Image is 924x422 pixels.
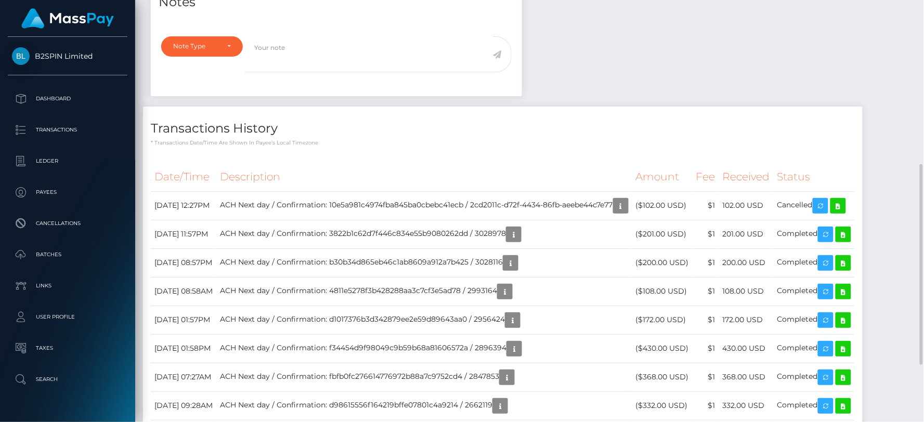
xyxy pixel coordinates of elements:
td: $1 [693,248,719,277]
td: [DATE] 08:57PM [151,248,216,277]
td: Completed [774,306,855,334]
td: $1 [693,306,719,334]
th: Amount [632,163,693,191]
p: Links [12,278,123,294]
td: [DATE] 12:27PM [151,191,216,220]
p: Search [12,372,123,387]
td: ACH Next day / Confirmation: f34454d9f98049c9b59b68a81606572a / 2896394 [216,334,632,363]
p: Transactions [12,122,123,138]
td: Completed [774,248,855,277]
img: MassPay Logo [21,8,114,29]
td: $1 [693,191,719,220]
td: 200.00 USD [719,248,774,277]
td: 102.00 USD [719,191,774,220]
td: Completed [774,334,855,363]
p: Taxes [12,340,123,356]
p: * Transactions date/time are shown in payee's local timezone [151,139,855,147]
td: ACH Next day / Confirmation: 3822b1c62d7f446c834e55b9080262dd / 3028978 [216,220,632,248]
td: 332.00 USD [719,391,774,420]
a: Transactions [8,117,127,143]
td: ($108.00 USD) [632,277,693,306]
td: [DATE] 08:58AM [151,277,216,306]
td: ($430.00 USD) [632,334,693,363]
td: $1 [693,220,719,248]
td: [DATE] 01:58PM [151,334,216,363]
td: 368.00 USD [719,363,774,391]
button: Note Type [161,36,243,56]
td: $1 [693,277,719,306]
td: Cancelled [774,191,855,220]
p: Ledger [12,153,123,169]
td: $1 [693,334,719,363]
td: [DATE] 01:57PM [151,306,216,334]
td: ($368.00 USD) [632,363,693,391]
td: ACH Next day / Confirmation: d98615556f164219bffe07801c4a9214 / 2662119 [216,391,632,420]
a: Ledger [8,148,127,174]
td: [DATE] 09:28AM [151,391,216,420]
div: Note Type [173,42,219,50]
th: Date/Time [151,163,216,191]
th: Received [719,163,774,191]
span: B2SPIN Limited [8,51,127,61]
a: Payees [8,179,127,205]
a: Batches [8,242,127,268]
h4: Transactions History [151,120,855,138]
td: ($102.00 USD) [632,191,693,220]
p: Dashboard [12,91,123,107]
td: ($332.00 USD) [632,391,693,420]
td: [DATE] 11:57PM [151,220,216,248]
td: ($172.00 USD) [632,306,693,334]
td: ACH Next day / Confirmation: 4811e5278f3b428288aa3c7cf3e5ad78 / 2993164 [216,277,632,306]
td: ACH Next day / Confirmation: 10e5a981c4974fba845ba0cbebc41ecb / 2cd2011c-d72f-4434-86fb-aeebe44c7e77 [216,191,632,220]
td: Completed [774,391,855,420]
a: User Profile [8,304,127,330]
td: ACH Next day / Confirmation: d1017376b3d342879ee2e59d89643aa0 / 2956424 [216,306,632,334]
td: ($201.00 USD) [632,220,693,248]
td: ACH Next day / Confirmation: fbfb0fc276614776972b88a7c9752cd4 / 2847853 [216,363,632,391]
a: Links [8,273,127,299]
td: 201.00 USD [719,220,774,248]
td: 430.00 USD [719,334,774,363]
a: Search [8,366,127,392]
p: Cancellations [12,216,123,231]
a: Taxes [8,335,127,361]
th: Status [774,163,855,191]
td: 108.00 USD [719,277,774,306]
a: Dashboard [8,86,127,112]
td: ACH Next day / Confirmation: b30b34d865eb46c1ab8609a912a7b425 / 3028116 [216,248,632,277]
img: B2SPIN Limited [12,47,30,65]
td: Completed [774,363,855,391]
a: Cancellations [8,210,127,236]
p: Payees [12,184,123,200]
th: Description [216,163,632,191]
td: 172.00 USD [719,306,774,334]
td: ($200.00 USD) [632,248,693,277]
td: $1 [693,391,719,420]
td: Completed [774,277,855,306]
td: [DATE] 07:27AM [151,363,216,391]
p: User Profile [12,309,123,325]
p: Batches [12,247,123,262]
td: $1 [693,363,719,391]
td: Completed [774,220,855,248]
th: Fee [693,163,719,191]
